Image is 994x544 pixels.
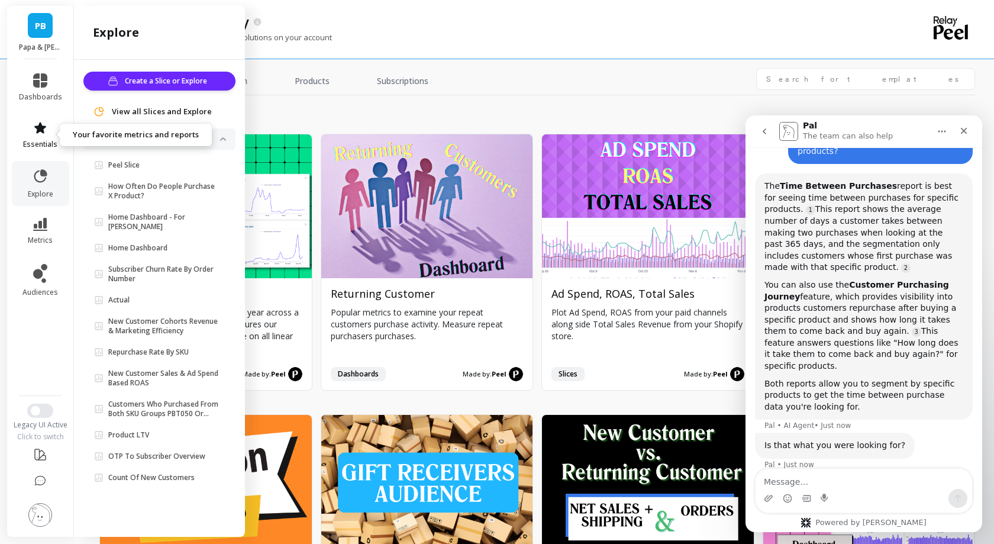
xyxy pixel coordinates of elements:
[93,106,105,118] img: navigation item icon
[756,68,975,90] input: Search for templates
[28,503,52,527] img: profile picture
[363,68,443,95] a: Subscriptions
[83,72,235,91] button: Create a Slice or Explore
[108,265,220,284] p: Subscriber Churn Rate By Order Number
[112,106,212,118] span: View all Slices and Explore
[19,43,62,52] p: Papa & Barkley
[108,182,220,201] p: How Often Do People Purchase X Product?
[23,140,57,149] span: essentials
[35,19,46,33] span: PB
[7,432,74,442] div: Click to switch
[108,243,167,253] p: Home Dashboard
[28,189,53,199] span: explore
[22,288,58,297] span: audiences
[108,452,205,461] p: OTP To Subscriber Overview
[108,473,195,482] p: Count Of New Customers
[108,369,220,388] p: New Customer Sales & Ad Spend Based ROAS
[108,430,149,440] p: Product LTV
[27,404,53,418] button: Switch to New UI
[108,347,189,357] p: Repurchase Rate By SKU
[93,133,105,145] img: navigation item icon
[112,133,220,145] p: Slices and Explore
[7,420,74,430] div: Legacy UI Active
[99,107,975,124] h2: growth
[108,213,220,231] p: Home Dashboard - For [PERSON_NAME]
[108,400,220,419] p: Customers Who Purchased From Both SKU Groups PBT050 Or PBT015 Then GUMHEMPCBN Or GUMHEMPCBG (Cumu...
[28,236,53,245] span: metrics
[93,24,139,41] h2: explore
[108,160,140,170] p: Peel Slice
[220,137,226,141] img: down caret icon
[99,68,443,95] nav: Tabs
[280,68,344,95] a: Products
[108,295,130,305] p: Actual
[19,92,62,102] span: dashboards
[125,75,211,87] span: Create a Slice or Explore
[108,317,220,336] p: New Customer Cohorts Revenue & Marketing Efficiency
[745,115,982,532] iframe: Intercom live chat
